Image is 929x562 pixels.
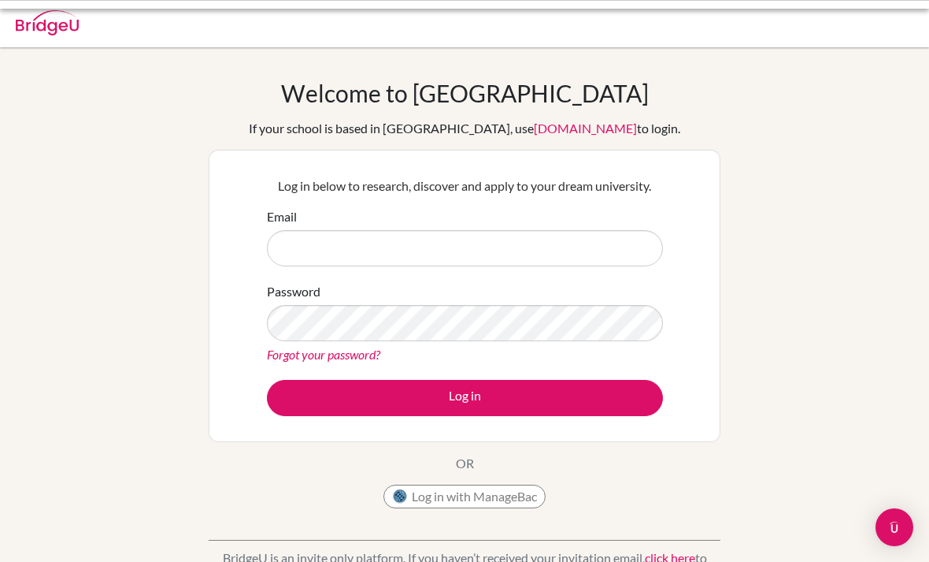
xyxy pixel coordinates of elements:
[875,508,913,546] div: Open Intercom Messenger
[267,207,297,226] label: Email
[16,10,79,35] img: Bridge-U
[267,347,380,362] a: Forgot your password?
[267,282,320,301] label: Password
[249,119,680,138] div: If your school is based in [GEOGRAPHIC_DATA], use to login.
[267,380,663,416] button: Log in
[534,121,637,136] a: [DOMAIN_NAME]
[383,485,546,508] button: Log in with ManageBac
[267,177,663,195] p: Log in below to research, discover and apply to your dream university.
[456,454,474,473] p: OR
[281,79,649,107] h1: Welcome to [GEOGRAPHIC_DATA]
